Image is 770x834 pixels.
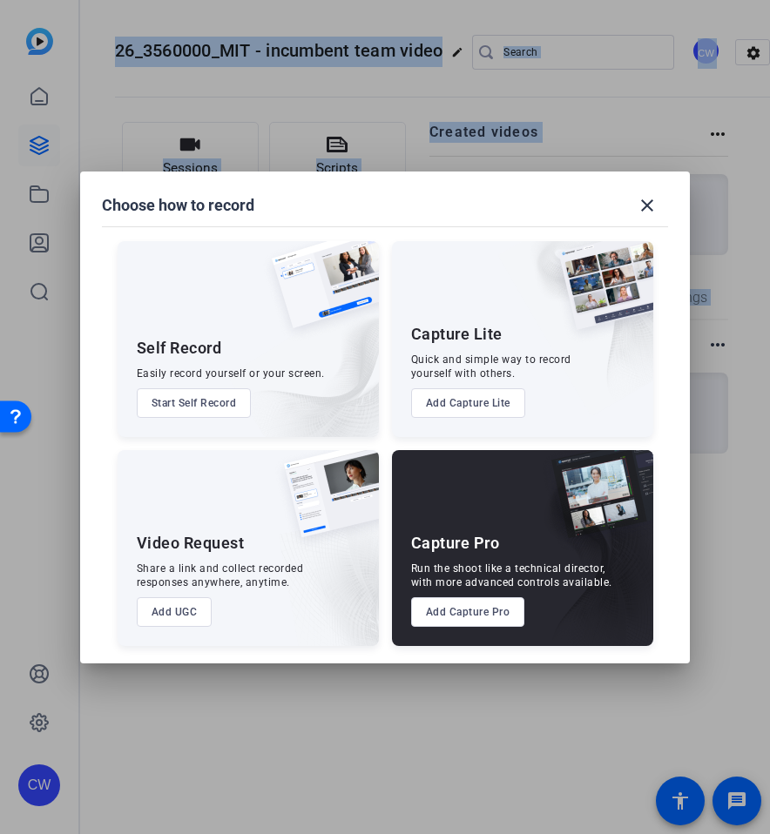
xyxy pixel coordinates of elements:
[411,562,612,589] div: Run the shoot like a technical director, with more advanced controls available.
[102,195,254,216] h1: Choose how to record
[137,338,222,359] div: Self Record
[545,241,653,347] img: capture-lite.png
[278,504,379,646] img: embarkstudio-ugc-content.png
[137,367,325,380] div: Easily record yourself or your screen.
[137,597,213,627] button: Add UGC
[497,241,653,415] img: embarkstudio-capture-lite.png
[637,195,658,216] mat-icon: close
[411,533,500,554] div: Capture Pro
[137,533,245,554] div: Video Request
[538,450,653,556] img: capture-pro.png
[411,353,571,380] div: Quick and simple way to record yourself with others.
[137,388,252,418] button: Start Self Record
[137,562,304,589] div: Share a link and collect recorded responses anywhere, anytime.
[227,279,379,437] img: embarkstudio-self-record.png
[411,388,525,418] button: Add Capture Lite
[411,324,503,345] div: Capture Lite
[411,597,525,627] button: Add Capture Pro
[259,241,379,346] img: self-record.png
[271,450,379,555] img: ugc-content.png
[524,472,653,646] img: embarkstudio-capture-pro.png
